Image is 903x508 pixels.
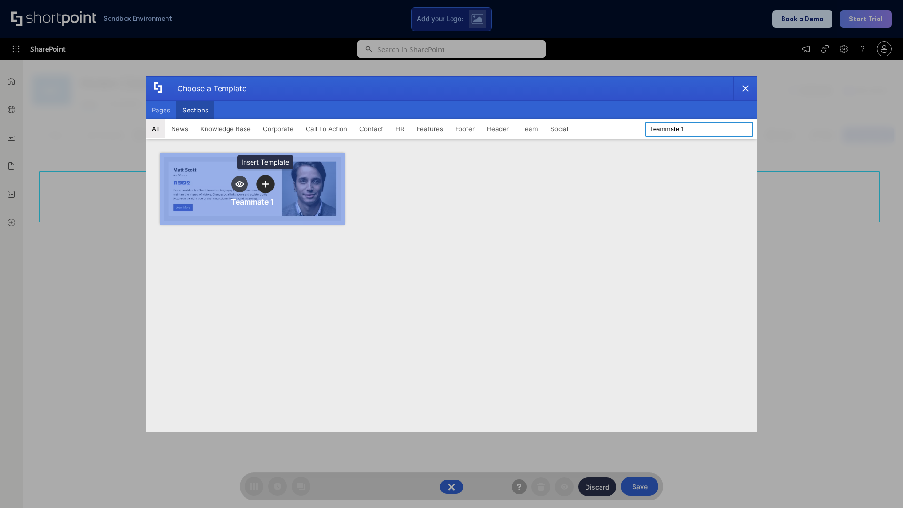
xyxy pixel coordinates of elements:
[257,119,300,138] button: Corporate
[165,119,194,138] button: News
[170,77,246,100] div: Choose a Template
[544,119,574,138] button: Social
[645,122,753,137] input: Search
[481,119,515,138] button: Header
[146,76,757,432] div: template selector
[353,119,389,138] button: Contact
[515,119,544,138] button: Team
[856,463,903,508] iframe: Chat Widget
[231,197,274,206] div: Teammate 1
[146,101,176,119] button: Pages
[176,101,214,119] button: Sections
[389,119,411,138] button: HR
[449,119,481,138] button: Footer
[194,119,257,138] button: Knowledge Base
[146,119,165,138] button: All
[411,119,449,138] button: Features
[300,119,353,138] button: Call To Action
